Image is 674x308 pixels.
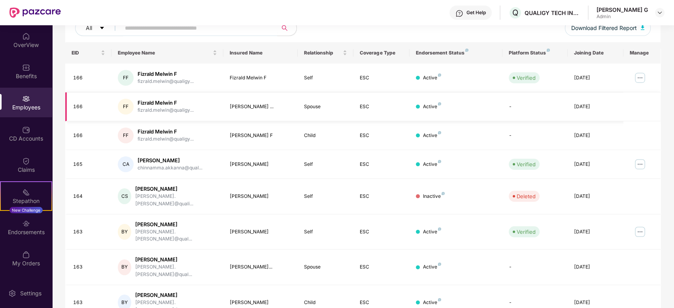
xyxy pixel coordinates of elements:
[304,132,347,139] div: Child
[22,64,30,71] img: svg+xml;base64,PHN2ZyBpZD0iQmVuZWZpdHMiIHhtbG5zPSJodHRwOi8vd3d3LnczLm9yZy8yMDAwL3N2ZyIgd2lkdGg9Ij...
[517,160,536,168] div: Verified
[230,103,291,111] div: [PERSON_NAME] ...
[9,207,43,213] div: New Challenge
[135,193,217,208] div: [PERSON_NAME].[PERSON_NAME]@quali...
[22,32,30,40] img: svg+xml;base64,PHN2ZyBpZD0iSG9tZSIgeG1sbnM9Imh0dHA6Ly93d3cudzMub3JnLzIwMDAvc3ZnIiB3aWR0aD0iMjAiIG...
[230,299,291,306] div: [PERSON_NAME]
[502,121,568,150] td: -
[277,25,293,31] span: search
[360,132,403,139] div: ESC
[634,225,646,238] img: manageButton
[423,74,441,82] div: Active
[423,161,441,168] div: Active
[304,103,347,111] div: Spouse
[230,228,291,236] div: [PERSON_NAME]
[466,9,486,16] div: Get Help
[118,128,134,143] div: FF
[73,263,106,271] div: 163
[574,228,617,236] div: [DATE]
[118,70,134,86] div: FF
[230,74,291,82] div: Fizrald Melwin F
[18,289,44,297] div: Settings
[138,70,194,78] div: Fizrald Melwin F
[416,50,496,56] div: Endorsement Status
[502,250,568,285] td: -
[465,49,468,52] img: svg+xml;base64,PHN2ZyB4bWxucz0iaHR0cDovL3d3dy53My5vcmcvMjAwMC9zdmciIHdpZHRoPSI4IiBoZWlnaHQ9IjgiIH...
[223,42,298,64] th: Insured Name
[22,220,30,227] img: svg+xml;base64,PHN2ZyBpZD0iRW5kb3JzZW1lbnRzIiB4bWxucz0iaHR0cDovL3d3dy53My5vcmcvMjAwMC9zdmciIHdpZH...
[574,74,617,82] div: [DATE]
[360,299,403,306] div: ESC
[22,95,30,103] img: svg+xml;base64,PHN2ZyBpZD0iRW1wbG95ZWVzIiB4bWxucz0iaHR0cDovL3d3dy53My5vcmcvMjAwMC9zdmciIHdpZHRoPS...
[138,135,194,143] div: fizrald.melwin@qualigy...
[423,299,441,306] div: Active
[634,158,646,171] img: manageButton
[86,24,92,32] span: All
[111,42,223,64] th: Employee Name
[509,50,561,56] div: Platform Status
[118,99,134,115] div: FF
[135,256,217,263] div: [PERSON_NAME]
[73,228,106,236] div: 163
[574,193,617,200] div: [DATE]
[597,6,648,13] div: [PERSON_NAME] G
[360,103,403,111] div: ESC
[571,24,637,32] span: Download Filtered Report
[423,193,445,200] div: Inactive
[360,263,403,271] div: ESC
[65,42,112,64] th: EID
[138,128,194,135] div: Fizrald Melwin F
[22,188,30,196] img: svg+xml;base64,PHN2ZyB4bWxucz0iaHR0cDovL3d3dy53My5vcmcvMjAwMC9zdmciIHdpZHRoPSIyMSIgaGVpZ2h0PSIyMC...
[438,227,441,231] img: svg+xml;base64,PHN2ZyB4bWxucz0iaHR0cDovL3d3dy53My5vcmcvMjAwMC9zdmciIHdpZHRoPSI4IiBoZWlnaHQ9IjgiIH...
[22,126,30,134] img: svg+xml;base64,PHN2ZyBpZD0iQ0RfQWNjb3VudHMiIGRhdGEtbmFtZT0iQ0QgQWNjb3VudHMiIHhtbG5zPSJodHRwOi8vd3...
[423,103,441,111] div: Active
[230,193,291,200] div: [PERSON_NAME]
[73,161,106,168] div: 165
[138,164,202,172] div: chinnamma.akkanna@qual...
[135,263,217,278] div: [PERSON_NAME].[PERSON_NAME]@qual...
[657,9,663,16] img: svg+xml;base64,PHN2ZyBpZD0iRHJvcGRvd24tMzJ4MzIiIHhtbG5zPSJodHRwOi8vd3d3LnczLm9yZy8yMDAwL3N2ZyIgd2...
[565,20,651,36] button: Download Filtered Report
[99,25,105,32] span: caret-down
[574,132,617,139] div: [DATE]
[135,228,217,243] div: [PERSON_NAME].[PERSON_NAME]@qual...
[118,224,131,240] div: BY
[360,193,403,200] div: ESC
[438,131,441,134] img: svg+xml;base64,PHN2ZyB4bWxucz0iaHR0cDovL3d3dy53My5vcmcvMjAwMC9zdmciIHdpZHRoPSI4IiBoZWlnaHQ9IjgiIH...
[304,299,347,306] div: Child
[512,8,518,17] span: Q
[360,161,403,168] div: ESC
[517,74,536,82] div: Verified
[438,263,441,266] img: svg+xml;base64,PHN2ZyB4bWxucz0iaHR0cDovL3d3dy53My5vcmcvMjAwMC9zdmciIHdpZHRoPSI4IiBoZWlnaHQ9IjgiIH...
[353,42,409,64] th: Coverage Type
[502,92,568,121] td: -
[118,188,131,204] div: CS
[230,132,291,139] div: [PERSON_NAME] F
[304,74,347,82] div: Self
[22,157,30,165] img: svg+xml;base64,PHN2ZyBpZD0iQ2xhaW0iIHhtbG5zPSJodHRwOi8vd3d3LnczLm9yZy8yMDAwL3N2ZyIgd2lkdGg9IjIwIi...
[304,50,341,56] span: Relationship
[423,263,441,271] div: Active
[634,71,646,84] img: manageButton
[623,42,661,64] th: Manage
[8,289,16,297] img: svg+xml;base64,PHN2ZyBpZD0iU2V0dGluZy0yMHgyMCIgeG1sbnM9Imh0dHA6Ly93d3cudzMub3JnLzIwMDAvc3ZnIiB3aW...
[574,299,617,306] div: [DATE]
[304,193,347,200] div: Self
[73,193,106,200] div: 164
[423,228,441,236] div: Active
[597,13,648,20] div: Admin
[9,8,61,18] img: New Pazcare Logo
[230,263,291,271] div: [PERSON_NAME]...
[73,299,106,306] div: 163
[304,228,347,236] div: Self
[298,42,353,64] th: Relationship
[574,263,617,271] div: [DATE]
[138,157,202,164] div: [PERSON_NAME]
[22,251,30,259] img: svg+xml;base64,PHN2ZyBpZD0iTXlfT3JkZXJzIiBkYXRhLW5hbWU9Ik15IE9yZGVycyIgeG1sbnM9Imh0dHA6Ly93d3cudz...
[138,78,194,85] div: fizrald.melwin@qualigy...
[118,50,211,56] span: Employee Name
[1,197,51,205] div: Stepathon
[517,228,536,236] div: Verified
[277,20,297,36] button: search
[438,298,441,301] img: svg+xml;base64,PHN2ZyB4bWxucz0iaHR0cDovL3d3dy53My5vcmcvMjAwMC9zdmciIHdpZHRoPSI4IiBoZWlnaHQ9IjgiIH...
